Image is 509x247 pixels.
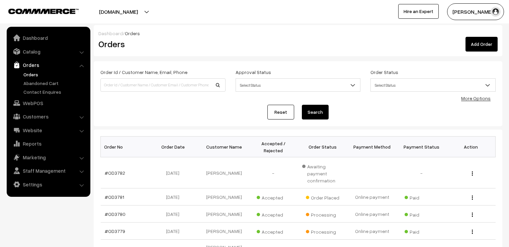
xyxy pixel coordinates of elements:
[8,151,88,163] a: Marketing
[306,227,339,235] span: Processing
[8,124,88,136] a: Website
[405,210,438,218] span: Paid
[306,210,339,218] span: Processing
[8,32,88,44] a: Dashboard
[199,157,249,188] td: [PERSON_NAME]
[98,30,123,36] a: Dashboard
[236,78,361,92] span: Select Status
[199,205,249,223] td: [PERSON_NAME]
[125,30,140,36] span: Orders
[347,223,397,240] td: Online payment
[257,192,290,201] span: Accepted
[22,80,88,87] a: Abandoned Cart
[491,7,501,17] img: user
[8,165,88,177] a: Staff Management
[446,137,496,157] th: Action
[371,79,495,91] span: Select Status
[405,227,438,235] span: Paid
[347,188,397,205] td: Online payment
[76,3,161,20] button: [DOMAIN_NAME]
[306,192,339,201] span: Order Placed
[8,178,88,190] a: Settings
[8,59,88,71] a: Orders
[397,137,446,157] th: Payment Status
[199,188,249,205] td: [PERSON_NAME]
[472,230,473,234] img: Menu
[8,46,88,58] a: Catalog
[8,7,67,15] a: COMMMERCE
[8,110,88,122] a: Customers
[370,78,496,92] span: Select Status
[100,69,187,76] label: Order Id / Customer Name, Email, Phone
[98,30,498,37] div: /
[22,71,88,78] a: Orders
[105,211,125,217] a: #OD3780
[8,138,88,150] a: Reports
[267,105,294,119] a: Reset
[298,137,348,157] th: Order Status
[105,194,124,200] a: #OD3781
[347,205,397,223] td: Online payment
[98,39,225,49] h2: Orders
[257,210,290,218] span: Accepted
[472,195,473,200] img: Menu
[150,188,199,205] td: [DATE]
[370,69,398,76] label: Order Status
[249,157,298,188] td: -
[302,161,344,184] span: Awaiting payment confirmation
[397,157,446,188] td: -
[461,95,491,101] a: More Options
[236,79,360,91] span: Select Status
[22,88,88,95] a: Contact Enquires
[105,228,125,234] a: #OD3779
[150,157,199,188] td: [DATE]
[472,171,473,176] img: Menu
[101,137,150,157] th: Order No
[249,137,298,157] th: Accepted / Rejected
[199,223,249,240] td: [PERSON_NAME]
[105,170,125,176] a: #OD3782
[405,192,438,201] span: Paid
[302,105,329,119] button: Search
[465,37,498,52] a: Add Order
[347,137,397,157] th: Payment Method
[472,213,473,217] img: Menu
[100,78,226,92] input: Order Id / Customer Name / Customer Email / Customer Phone
[257,227,290,235] span: Accepted
[150,205,199,223] td: [DATE]
[150,223,199,240] td: [DATE]
[199,137,249,157] th: Customer Name
[8,97,88,109] a: WebPOS
[447,3,504,20] button: [PERSON_NAME]
[236,69,271,76] label: Approval Status
[398,4,439,19] a: Hire an Expert
[8,9,79,14] img: COMMMERCE
[150,137,199,157] th: Order Date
